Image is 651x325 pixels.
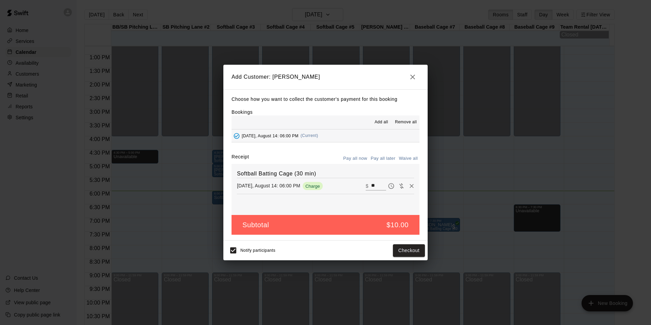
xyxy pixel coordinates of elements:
span: Notify participants [240,248,275,253]
label: Receipt [232,153,249,164]
span: (Current) [301,133,318,138]
button: Pay all now [342,153,369,164]
span: Add all [375,119,388,126]
p: [DATE], August 14: 06:00 PM [237,182,300,189]
h6: Softball Batting Cage (30 min) [237,169,414,178]
p: $ [366,183,368,189]
label: Bookings [232,109,253,115]
button: Remove all [392,117,419,128]
button: Waive all [397,153,419,164]
span: [DATE], August 14: 06:00 PM [242,133,299,138]
span: Remove all [395,119,417,126]
span: Waive payment [396,183,407,188]
h5: Subtotal [242,220,269,230]
button: Remove [407,181,417,191]
span: Charge [303,184,323,189]
button: Checkout [393,244,425,257]
button: Added - Collect Payment[DATE], August 14: 06:00 PM(Current) [232,129,419,142]
p: Choose how you want to collect the customer's payment for this booking [232,95,419,104]
h2: Add Customer: [PERSON_NAME] [223,65,428,89]
span: Pay later [386,183,396,188]
button: Added - Collect Payment [232,131,242,141]
h5: $10.00 [386,220,409,230]
button: Pay all later [369,153,397,164]
button: Add all [370,117,392,128]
